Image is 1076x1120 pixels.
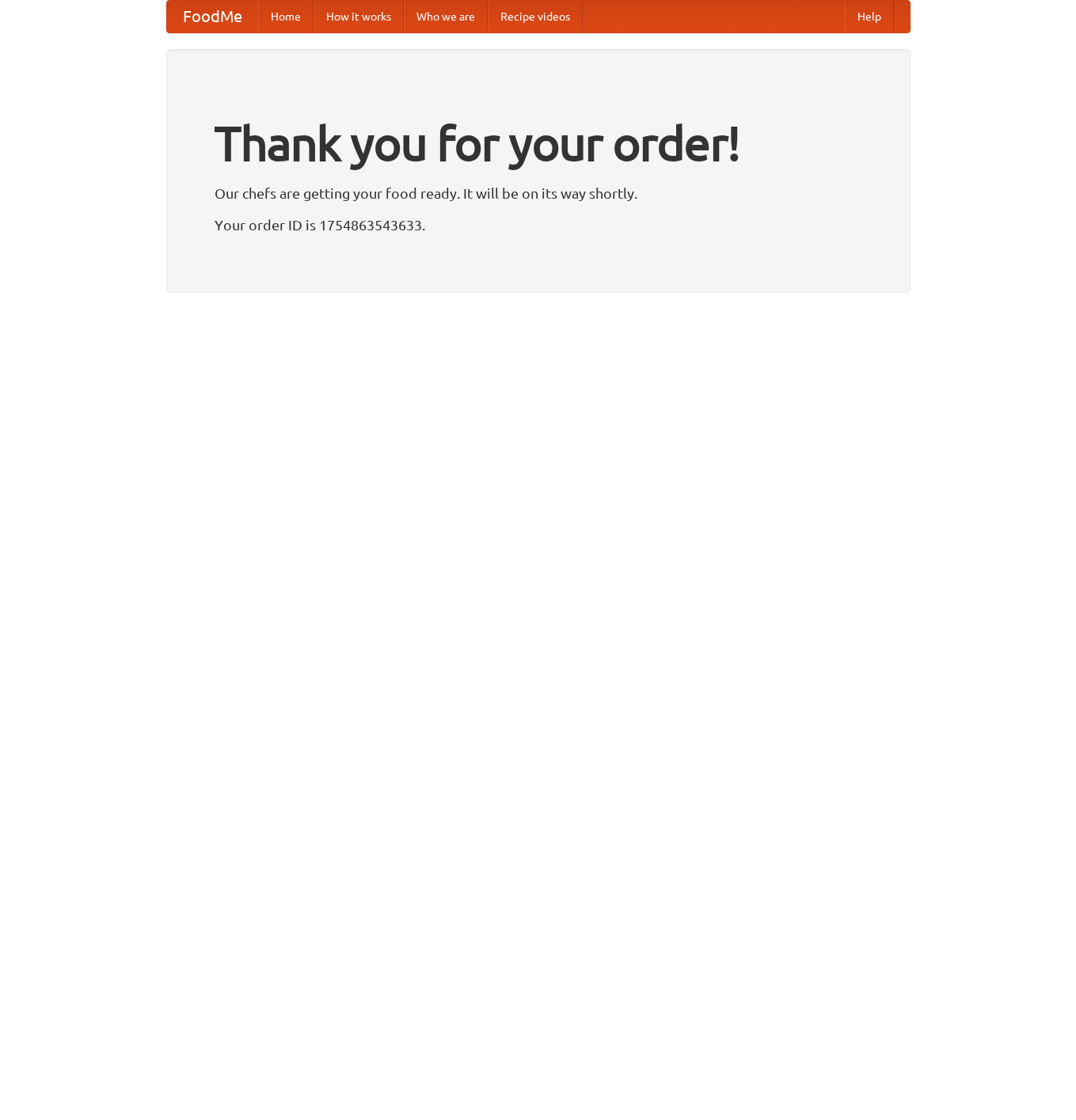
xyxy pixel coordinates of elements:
a: Who we are [404,1,488,32]
a: How it works [314,1,404,32]
a: Help [845,1,894,32]
a: Recipe videos [488,1,583,32]
a: Home [258,1,314,32]
h1: Thank you for your order! [215,105,862,181]
p: Our chefs are getting your food ready. It will be on its way shortly. [215,181,862,205]
a: FoodMe [167,1,258,32]
p: Your order ID is 1754863543633. [215,213,862,237]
